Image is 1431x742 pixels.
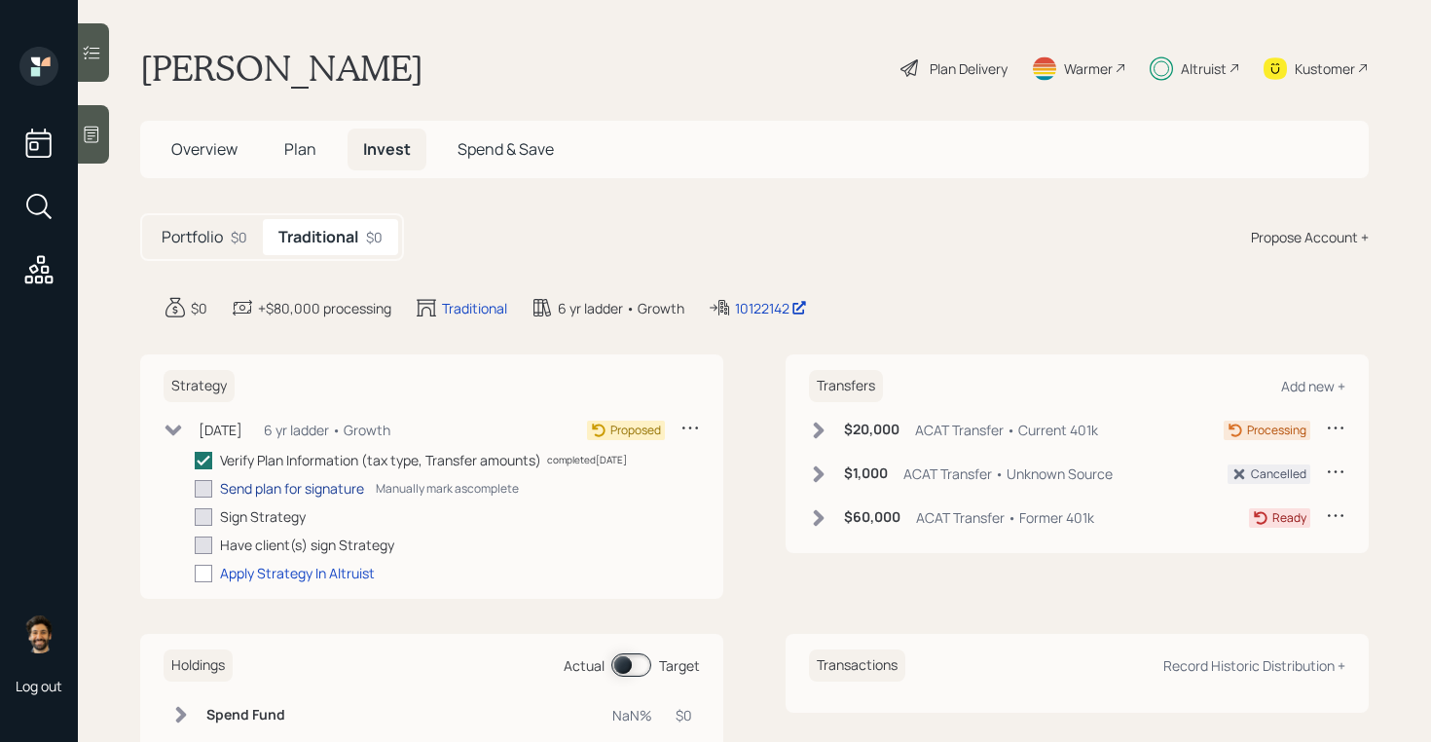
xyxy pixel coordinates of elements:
[1181,58,1227,79] div: Altruist
[1064,58,1113,79] div: Warmer
[1251,227,1369,247] div: Propose Account +
[1247,422,1306,439] div: Processing
[659,655,700,676] div: Target
[1272,509,1306,527] div: Ready
[676,705,692,725] div: $0
[164,649,233,682] h6: Holdings
[930,58,1008,79] div: Plan Delivery
[809,649,905,682] h6: Transactions
[1281,377,1345,395] div: Add new +
[916,507,1094,528] div: ACAT Transfer • Former 401k
[1295,58,1355,79] div: Kustomer
[220,450,541,470] div: Verify Plan Information (tax type, Transfer amounts)
[140,47,423,90] h1: [PERSON_NAME]
[16,677,62,695] div: Log out
[199,420,242,440] div: [DATE]
[258,298,391,318] div: +$80,000 processing
[206,707,299,723] h6: Spend Fund
[220,478,364,499] div: Send plan for signature
[376,480,519,497] div: Manually mark as complete
[231,227,247,247] div: $0
[612,705,652,725] div: NaN%
[191,298,207,318] div: $0
[164,370,235,402] h6: Strategy
[809,370,883,402] h6: Transfers
[162,228,223,246] h5: Portfolio
[220,563,375,583] div: Apply Strategy In Altruist
[458,138,554,160] span: Spend & Save
[220,535,394,555] div: Have client(s) sign Strategy
[284,138,316,160] span: Plan
[735,298,807,318] div: 10122142
[1163,656,1345,675] div: Record Historic Distribution +
[564,655,605,676] div: Actual
[915,420,1098,440] div: ACAT Transfer • Current 401k
[264,420,390,440] div: 6 yr ladder • Growth
[363,138,411,160] span: Invest
[1251,465,1306,483] div: Cancelled
[366,227,383,247] div: $0
[903,464,1113,484] div: ACAT Transfer • Unknown Source
[844,509,900,526] h6: $60,000
[547,453,627,467] div: completed [DATE]
[610,422,661,439] div: Proposed
[171,138,238,160] span: Overview
[558,298,684,318] div: 6 yr ladder • Growth
[19,614,58,653] img: eric-schwartz-headshot.png
[278,228,358,246] h5: Traditional
[442,298,507,318] div: Traditional
[844,422,899,438] h6: $20,000
[220,506,306,527] div: Sign Strategy
[844,465,888,482] h6: $1,000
